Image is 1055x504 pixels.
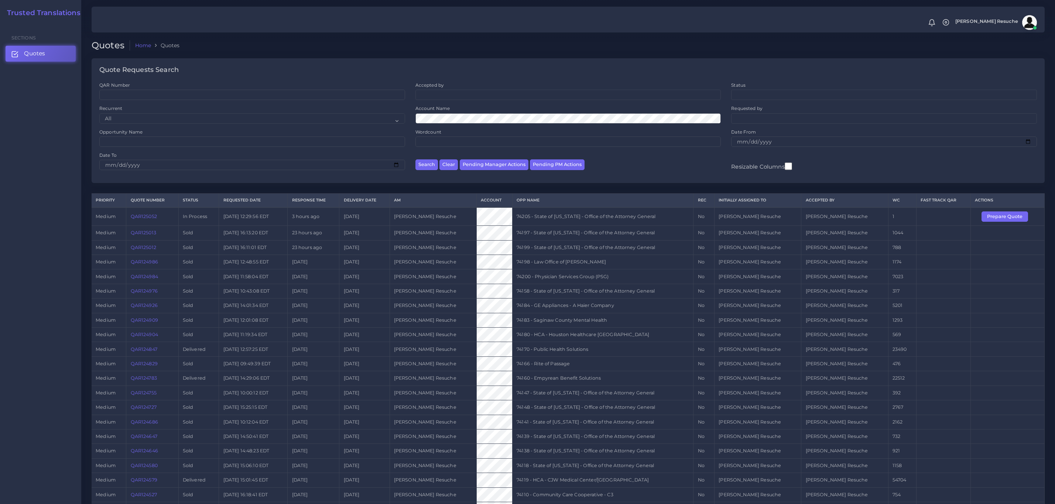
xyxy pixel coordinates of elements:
a: QAR124686 [131,419,158,425]
td: 74170 - Public Health Solutions [513,342,693,356]
td: [DATE] [339,487,390,502]
label: Requested by [731,105,763,111]
th: Requested Date [219,194,288,207]
td: [DATE] [339,400,390,415]
td: [PERSON_NAME] Resuche [390,255,476,269]
td: [PERSON_NAME] Resuche [801,207,888,226]
td: 23 hours ago [288,226,339,240]
td: [PERSON_NAME] Resuche [390,284,476,298]
a: [PERSON_NAME] Resucheavatar [952,15,1039,30]
label: Wordcount [415,129,441,135]
td: 74138 - State of [US_STATE] - Office of the Attorney General [513,444,693,458]
td: [DATE] [339,284,390,298]
td: Sold [178,415,219,429]
td: 3 hours ago [288,207,339,226]
span: medium [96,317,116,323]
td: Sold [178,386,219,400]
a: QAR124976 [131,288,158,294]
td: [DATE] [339,240,390,255]
img: avatar [1022,15,1037,30]
td: [PERSON_NAME] Resuche [715,356,801,371]
td: [DATE] [339,386,390,400]
td: [PERSON_NAME] Resuche [715,226,801,240]
td: Delivered [178,342,219,356]
td: [DATE] 15:01:45 EDT [219,473,288,487]
td: [PERSON_NAME] Resuche [801,458,888,473]
td: [DATE] [339,429,390,443]
button: Pending PM Actions [530,159,585,170]
td: In Process [178,207,219,226]
td: Sold [178,444,219,458]
button: Prepare Quote [982,211,1028,222]
td: [PERSON_NAME] Resuche [801,356,888,371]
td: [DATE] 11:58:04 EDT [219,269,288,284]
td: [PERSON_NAME] Resuche [801,255,888,269]
td: [PERSON_NAME] Resuche [801,400,888,415]
td: [DATE] 14:01:34 EDT [219,298,288,313]
td: [PERSON_NAME] Resuche [715,429,801,443]
span: medium [96,303,116,308]
td: [DATE] [339,371,390,386]
td: Sold [178,313,219,327]
td: [PERSON_NAME] Resuche [390,207,476,226]
span: medium [96,230,116,235]
td: [DATE] [339,298,390,313]
label: Date From [731,129,756,135]
a: QAR124829 [131,361,158,366]
td: Sold [178,487,219,502]
a: QAR125052 [131,214,157,219]
td: 74184 - GE Appliances - A Haier Company [513,298,693,313]
td: 74197 - State of [US_STATE] - Office of the Attorney General [513,226,693,240]
td: No [693,444,715,458]
td: Sold [178,429,219,443]
td: [PERSON_NAME] Resuche [715,298,801,313]
td: [DATE] [288,415,339,429]
td: 74119 - HCA - CJW Medical Center/[GEOGRAPHIC_DATA] [513,473,693,487]
a: Prepare Quote [982,213,1033,219]
td: [DATE] [339,328,390,342]
td: Sold [178,328,219,342]
td: 569 [888,328,916,342]
td: 476 [888,356,916,371]
td: [PERSON_NAME] Resuche [715,240,801,255]
td: [PERSON_NAME] Resuche [390,429,476,443]
span: medium [96,346,116,352]
td: Sold [178,356,219,371]
td: [DATE] 14:29:06 EDT [219,371,288,386]
span: medium [96,288,116,294]
td: Sold [178,284,219,298]
a: QAR124755 [131,390,157,396]
td: [PERSON_NAME] Resuche [390,458,476,473]
td: 74198 - Law Office of [PERSON_NAME] [513,255,693,269]
th: Status [178,194,219,207]
td: [PERSON_NAME] Resuche [715,371,801,386]
span: medium [96,390,116,396]
td: [DATE] 15:25:15 EDT [219,400,288,415]
td: [PERSON_NAME] Resuche [715,255,801,269]
td: [DATE] 12:01:08 EDT [219,313,288,327]
td: [PERSON_NAME] Resuche [801,473,888,487]
td: [DATE] [339,473,390,487]
td: 74200 - Physician Services Group (PSG) [513,269,693,284]
td: 74183 - Saginaw County Mental Health [513,313,693,327]
span: medium [96,419,116,425]
td: [DATE] 14:48:23 EDT [219,444,288,458]
td: No [693,328,715,342]
td: 1293 [888,313,916,327]
th: WC [888,194,916,207]
td: [PERSON_NAME] Resuche [390,240,476,255]
td: [DATE] 16:13:20 EDT [219,226,288,240]
td: 74158 - State of [US_STATE] - Office of the Attorney General [513,284,693,298]
td: [PERSON_NAME] Resuche [715,400,801,415]
td: [DATE] 10:43:08 EDT [219,284,288,298]
td: [PERSON_NAME] Resuche [715,458,801,473]
td: 5201 [888,298,916,313]
label: Accepted by [415,82,444,88]
a: QAR124926 [131,303,158,308]
th: Response Time [288,194,339,207]
td: No [693,269,715,284]
span: medium [96,492,116,497]
td: 74166 - Rite of Passage [513,356,693,371]
td: [PERSON_NAME] Resuche [390,313,476,327]
label: Opportunity Name [99,129,143,135]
